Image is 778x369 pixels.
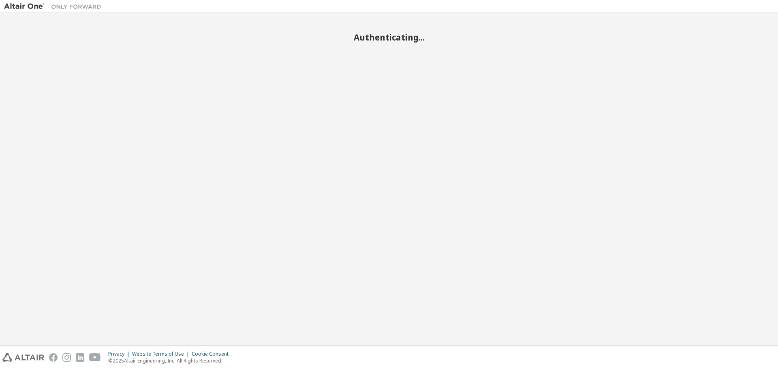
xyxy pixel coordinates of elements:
div: Privacy [108,351,132,357]
img: instagram.svg [62,353,71,362]
div: Cookie Consent [192,351,233,357]
img: Altair One [4,2,105,11]
img: facebook.svg [49,353,58,362]
img: linkedin.svg [76,353,84,362]
div: Website Terms of Use [132,351,192,357]
img: altair_logo.svg [2,353,44,362]
p: © 2025 Altair Engineering, Inc. All Rights Reserved. [108,357,233,364]
h2: Authenticating... [4,32,774,43]
img: youtube.svg [89,353,101,362]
